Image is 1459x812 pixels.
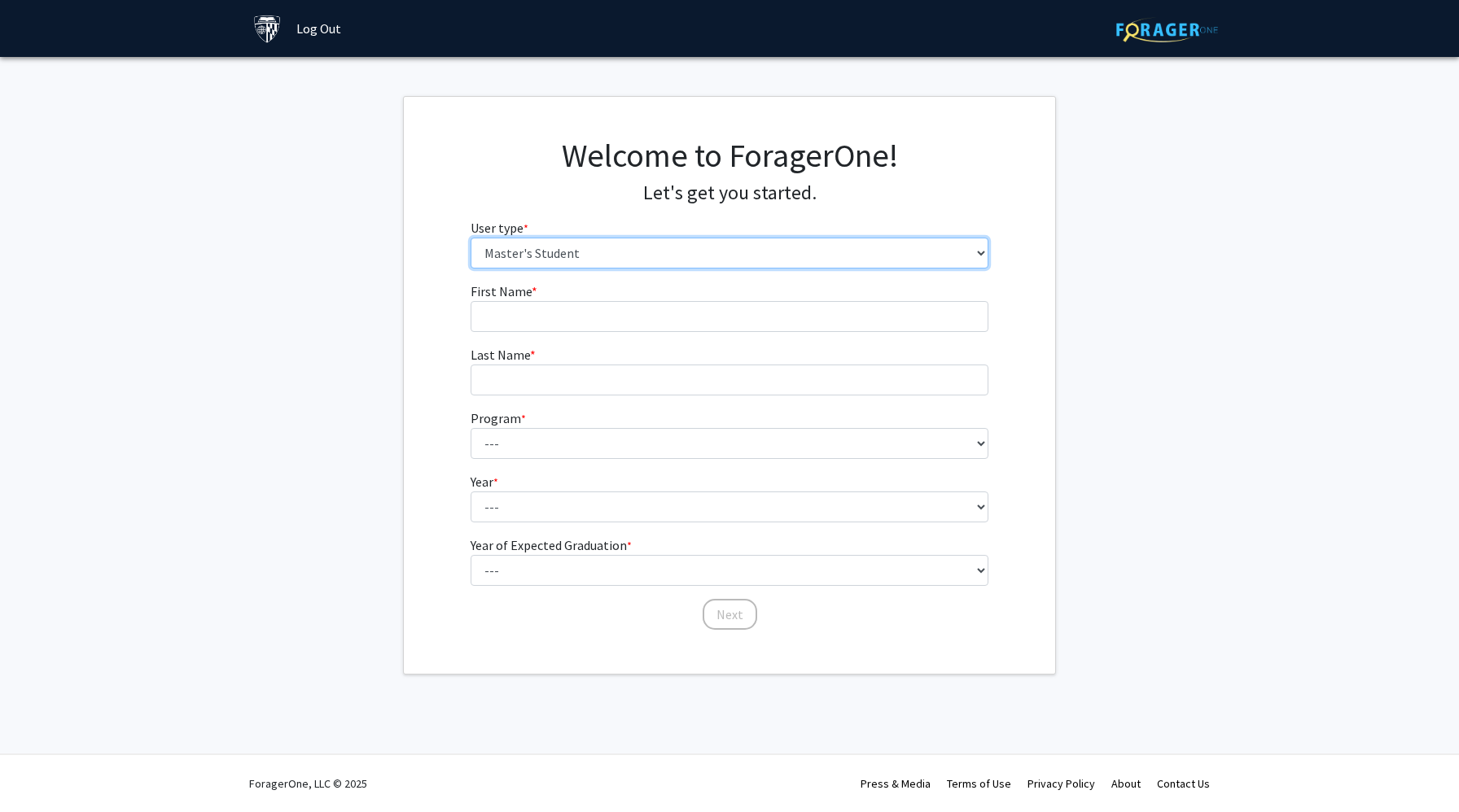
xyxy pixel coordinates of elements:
[1116,17,1218,42] img: ForagerOne Logo
[253,15,282,43] img: Johns Hopkins University Logo
[12,739,69,800] iframe: Chat
[471,181,989,205] h4: Let's get you started.
[703,599,757,630] button: Next
[1111,776,1141,791] a: About
[861,776,931,791] a: Press & Media
[471,136,989,175] h1: Welcome to ForagerOne!
[1027,776,1095,791] a: Privacy Policy
[471,347,530,363] span: Last Name
[1157,776,1210,791] a: Contact Us
[471,535,632,555] label: Year of Expected Graduation
[471,218,528,238] label: User type
[249,755,367,812] div: ForagerOne, LLC © 2025
[471,408,526,428] label: Program
[947,776,1011,791] a: Terms of Use
[471,472,498,491] label: Year
[471,283,532,299] span: First Name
